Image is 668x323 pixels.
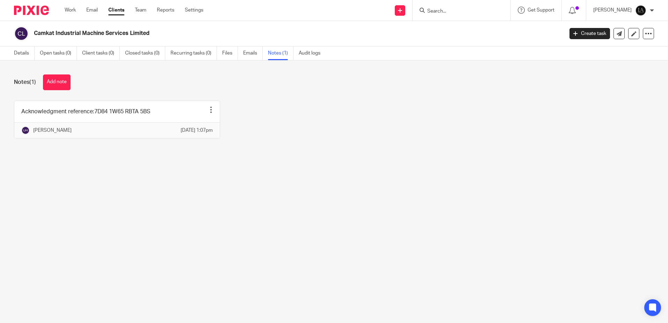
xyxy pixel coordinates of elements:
a: Client tasks (0) [82,46,120,60]
a: Notes (1) [268,46,293,60]
a: Clients [108,7,124,14]
p: [PERSON_NAME] [593,7,632,14]
a: Work [65,7,76,14]
a: Files [222,46,238,60]
h1: Notes [14,79,36,86]
span: Get Support [528,8,554,13]
p: [PERSON_NAME] [33,127,72,134]
a: Closed tasks (0) [125,46,165,60]
a: Team [135,7,146,14]
h2: Camkat Industrial Machine Services Limited [34,30,454,37]
p: [DATE] 1:07pm [181,127,213,134]
a: Settings [185,7,203,14]
a: Open tasks (0) [40,46,77,60]
img: Lockhart+Amin+-+1024x1024+-+light+on+dark.jpg [635,5,646,16]
span: (1) [29,79,36,85]
a: Audit logs [299,46,326,60]
a: Emails [243,46,263,60]
a: Email [86,7,98,14]
a: Recurring tasks (0) [170,46,217,60]
a: Details [14,46,35,60]
a: Reports [157,7,174,14]
img: svg%3E [14,26,29,41]
input: Search [427,8,489,15]
img: Pixie [14,6,49,15]
img: svg%3E [21,126,30,135]
a: Create task [569,28,610,39]
button: Add note [43,74,71,90]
